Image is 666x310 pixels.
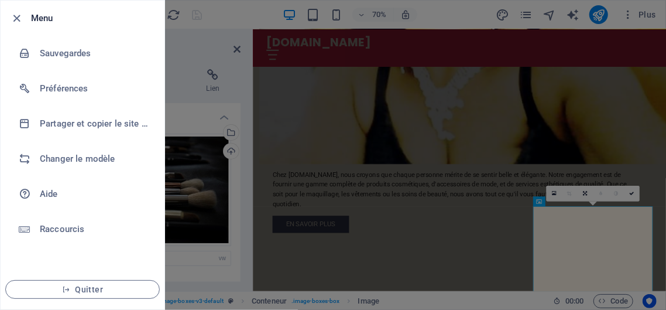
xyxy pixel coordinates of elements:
h6: Changer le modèle [40,152,148,166]
a: Aide [1,176,164,212]
h6: Sauvegardes [40,46,148,60]
h6: Aide [40,187,148,201]
h6: Partager et copier le site web [40,117,148,131]
h6: Préférences [40,81,148,96]
button: Quitter [5,280,160,299]
h6: Menu [31,11,155,25]
h6: Raccourcis [40,222,148,236]
span: Quitter [15,285,150,294]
